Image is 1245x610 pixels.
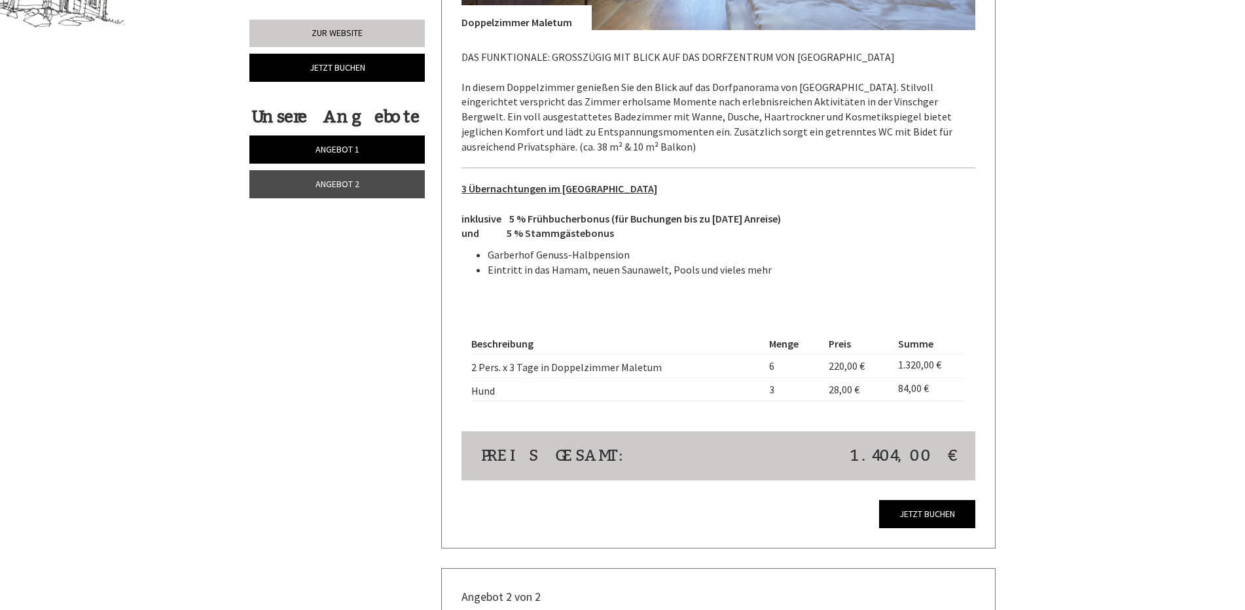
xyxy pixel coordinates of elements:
li: Eintritt in das Hamam, neuen Saunawelt, Pools und vieles mehr [488,262,976,278]
li: Garberhof Genuss-Halbpension [488,247,976,262]
td: 1.320,00 € [893,354,965,378]
a: Jetzt buchen [249,54,425,82]
td: 2 Pers. x 3 Tage in Doppelzimmer Maletum [471,354,764,378]
div: Unsere Angebote [249,105,421,129]
td: Hund [471,378,764,401]
a: Zur Website [249,20,425,47]
td: 6 [764,354,823,378]
th: Summe [893,334,965,354]
td: 84,00 € [893,378,965,401]
strong: inklusive 5 % Frühbucherbonus (für Buchungen bis zu [DATE] Anreise) und 5 % Stammgästebonus [461,212,781,240]
th: Beschreibung [471,334,764,354]
span: 1.404,00 € [850,444,956,467]
th: Preis [823,334,893,354]
div: Doppelzimmer Maletum [461,5,592,30]
span: Angebot 2 von 2 [461,589,541,604]
p: DAS FUNKTIONALE: GROSSZÜGIG MIT BLICK AUF DAS DORFZENTRUM VON [GEOGRAPHIC_DATA] In diesem Doppelz... [461,50,976,154]
span: Angebot 2 [316,178,359,190]
span: Angebot 1 [316,143,359,155]
a: Jetzt buchen [879,500,975,528]
td: 3 [764,378,823,401]
span: 220,00 € [829,359,865,372]
div: Preis gesamt: [471,444,719,467]
th: Menge [764,334,823,354]
span: 28,00 € [829,383,859,396]
u: 3 Übernachtungen im [GEOGRAPHIC_DATA] [461,182,657,195]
